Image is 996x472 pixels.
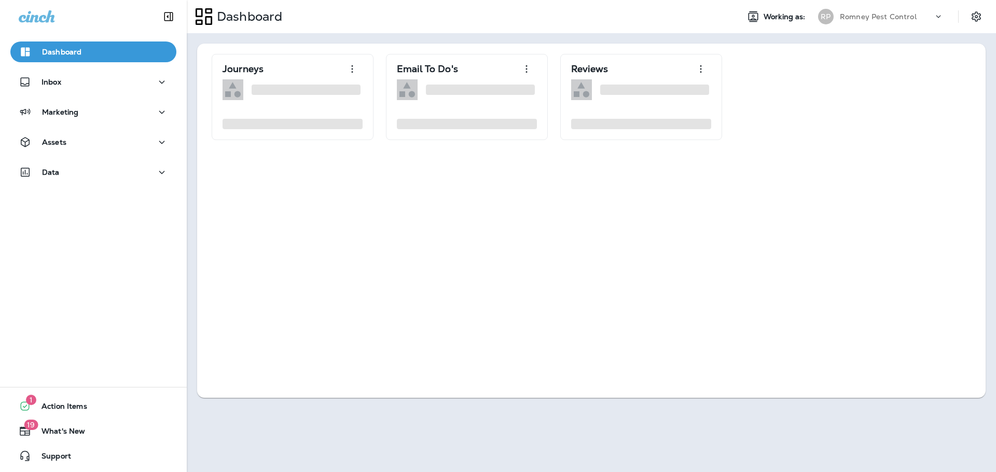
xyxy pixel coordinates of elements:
p: Email To Do's [397,64,458,74]
button: Support [10,446,176,466]
button: 1Action Items [10,396,176,417]
p: Dashboard [42,48,81,56]
button: Settings [967,7,986,26]
p: Journeys [223,64,264,74]
div: RP [818,9,834,24]
span: Action Items [31,402,87,414]
button: Inbox [10,72,176,92]
p: Marketing [42,108,78,116]
p: Assets [42,138,66,146]
p: Data [42,168,60,176]
button: Collapse Sidebar [154,6,183,27]
span: What's New [31,427,85,439]
button: 19What's New [10,421,176,441]
p: Reviews [571,64,608,74]
p: Inbox [41,78,61,86]
p: Romney Pest Control [840,12,917,21]
p: Dashboard [213,9,282,24]
span: Support [31,452,71,464]
span: 19 [24,420,38,430]
span: Working as: [764,12,808,21]
button: Dashboard [10,41,176,62]
button: Assets [10,132,176,152]
button: Marketing [10,102,176,122]
button: Data [10,162,176,183]
span: 1 [26,395,36,405]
